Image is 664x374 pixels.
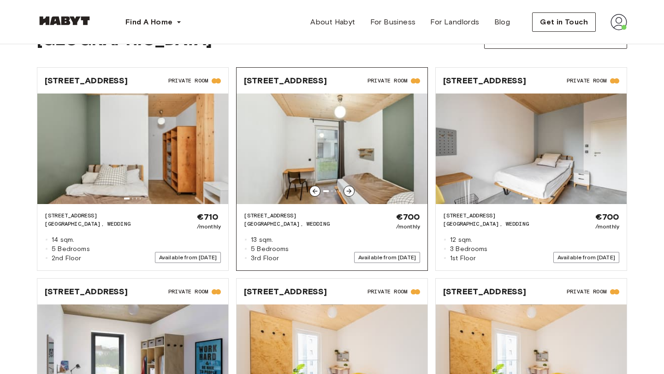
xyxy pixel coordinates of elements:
[45,245,48,254] span: ◽
[251,254,279,263] span: 3rd Floor
[396,222,420,231] span: /monthly
[45,235,48,245] span: ◽
[118,13,189,31] button: Find A Home
[303,13,362,31] a: About Habyt
[450,235,472,245] span: 12 sqm.
[354,252,420,263] span: Available from [DATE]
[611,14,627,30] img: avatar
[363,13,423,31] a: For Business
[436,68,627,270] a: [STREET_ADDRESS]Private RoomImage of the room[STREET_ADDRESS][GEOGRAPHIC_DATA], WEDDING◽12 sqm.◽3...
[443,220,529,228] span: [GEOGRAPHIC_DATA], WEDDING
[423,13,486,31] a: For Landlords
[244,75,327,86] span: [STREET_ADDRESS]
[494,17,510,28] span: Blog
[244,211,330,220] span: [STREET_ADDRESS]
[37,10,332,49] span: [STREET_ADDRESS][GEOGRAPHIC_DATA]
[37,16,92,25] img: Habyt
[368,76,407,85] span: Private Room
[45,286,128,297] span: [STREET_ADDRESS]
[244,254,247,263] span: ◽
[155,252,221,263] span: Available from [DATE]
[244,235,247,245] span: ◽
[52,245,90,254] span: 5 Bedrooms
[45,75,128,86] span: [STREET_ADDRESS]
[368,287,407,296] span: Private Room
[244,286,327,297] span: [STREET_ADDRESS]
[567,287,606,296] span: Private Room
[37,68,228,270] a: [STREET_ADDRESS]Private RoomImage of the room[STREET_ADDRESS][GEOGRAPHIC_DATA], WEDDING◽14 sqm.◽5...
[370,17,416,28] span: For Business
[450,245,488,254] span: 3 Bedrooms
[310,17,355,28] span: About Habyt
[45,220,130,228] span: [GEOGRAPHIC_DATA], WEDDING
[197,211,221,222] span: €710
[443,75,526,86] span: [STREET_ADDRESS]
[540,17,588,28] span: Get in Touch
[443,245,446,254] span: ◽
[595,211,619,222] span: €700
[487,13,518,31] a: Blog
[45,254,48,263] span: ◽
[595,222,619,231] span: /monthly
[244,220,330,228] span: [GEOGRAPHIC_DATA], WEDDING
[251,235,273,245] span: 13 sqm.
[197,222,221,231] span: /monthly
[430,17,479,28] span: For Landlords
[532,12,596,32] button: Get in Touch
[553,252,619,263] span: Available from [DATE]
[52,254,81,263] span: 2nd Floor
[45,211,130,220] span: [STREET_ADDRESS]
[251,245,289,254] span: 5 Bedrooms
[443,211,529,220] span: [STREET_ADDRESS]
[125,17,172,28] span: Find A Home
[567,76,606,85] span: Private Room
[237,93,427,204] img: Image of the room
[244,245,247,254] span: ◽
[168,287,208,296] span: Private Room
[436,93,627,204] img: Image of the room
[450,254,476,263] span: 1st Floor
[37,93,228,204] img: Image of the room
[52,235,74,245] span: 14 sqm.
[443,286,526,297] span: [STREET_ADDRESS]
[237,68,427,270] a: [STREET_ADDRESS]Private RoomImage of the room[STREET_ADDRESS][GEOGRAPHIC_DATA], WEDDING◽13 sqm.◽5...
[168,76,208,85] span: Private Room
[396,211,420,222] span: €700
[443,254,446,263] span: ◽
[443,235,446,245] span: ◽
